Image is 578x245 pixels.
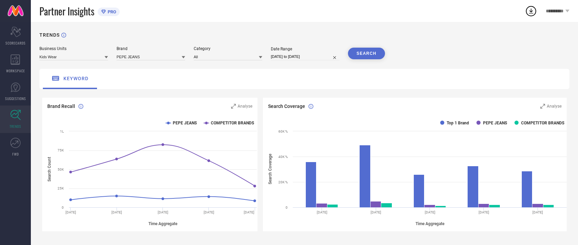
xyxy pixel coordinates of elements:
svg: Zoom [540,104,545,109]
text: [DATE] [533,210,543,214]
span: SCORECARDS [5,40,26,46]
text: PEPE JEANS [483,121,507,125]
input: Select date range [271,53,339,60]
text: [DATE] [65,210,76,214]
span: FWD [12,151,19,157]
text: [DATE] [425,210,435,214]
text: PEPE JEANS [173,121,197,125]
span: Partner Insights [39,4,94,18]
text: 40K % [278,155,288,159]
text: 0 [286,206,288,209]
text: [DATE] [371,210,381,214]
div: Open download list [525,5,537,17]
text: 60K % [278,130,288,133]
span: PRO [106,9,116,14]
div: Business Units [39,46,108,51]
svg: Zoom [231,104,236,109]
text: 50K [58,168,64,171]
tspan: Search Count [47,157,52,182]
text: COMPETITOR BRANDS [521,121,564,125]
text: 75K [58,148,64,152]
text: Top 1 Brand [447,121,469,125]
text: [DATE] [111,210,122,214]
text: [DATE] [158,210,168,214]
tspan: Search Coverage [268,154,273,185]
tspan: Time Aggregate [148,221,178,226]
h1: TRENDS [39,32,60,38]
text: [DATE] [204,210,214,214]
div: Date Range [271,47,339,51]
tspan: Time Aggregate [416,221,445,226]
text: COMPETITOR BRANDS [211,121,254,125]
span: Analyse [238,104,252,109]
div: Brand [117,46,185,51]
div: Category [194,46,262,51]
text: [DATE] [244,210,254,214]
span: keyword [63,76,88,81]
text: 20K % [278,180,288,184]
text: [DATE] [317,210,327,214]
text: 25K [58,186,64,190]
span: Brand Recall [47,103,75,109]
button: SEARCH [348,48,385,59]
text: [DATE] [479,210,489,214]
text: 1L [60,130,64,133]
span: TRENDS [10,124,21,129]
span: WORKSPACE [6,68,25,73]
span: Search Coverage [268,103,305,109]
text: 0 [62,206,64,209]
span: SUGGESTIONS [5,96,26,101]
span: Analyse [547,104,562,109]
